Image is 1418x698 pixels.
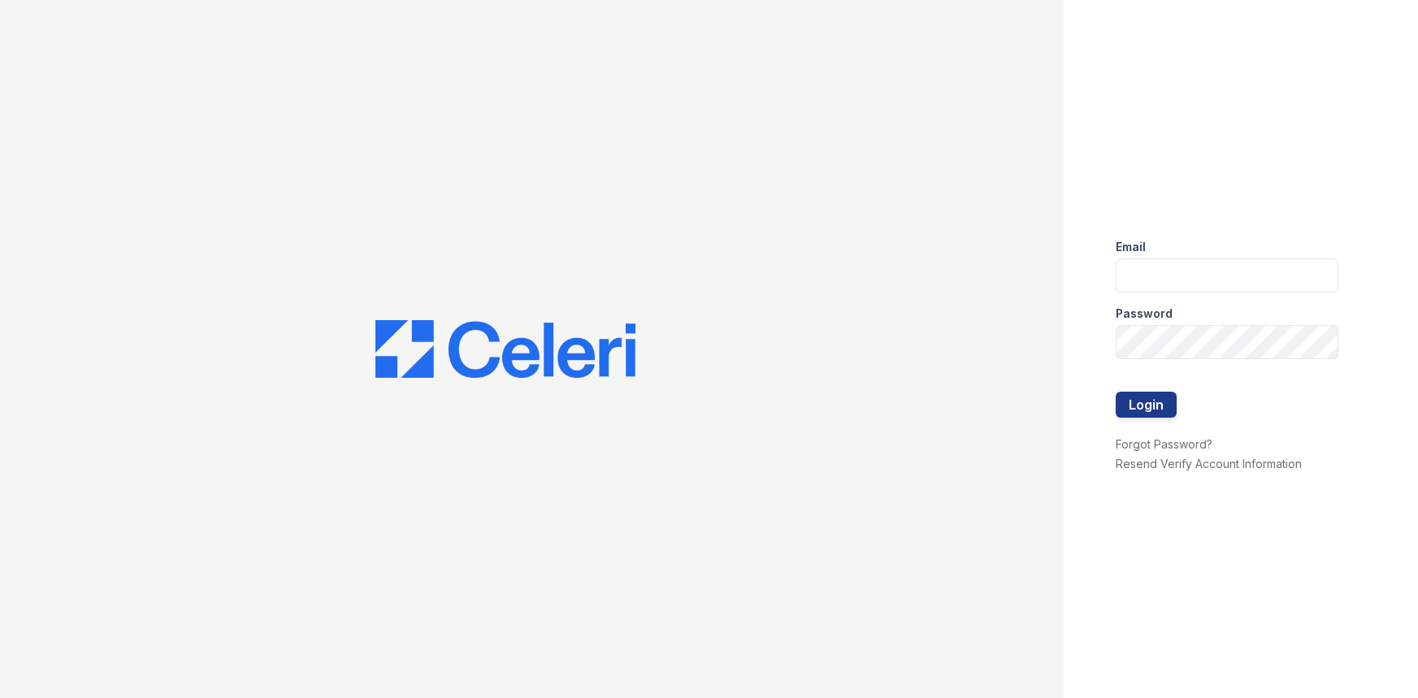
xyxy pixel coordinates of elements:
[1116,239,1146,255] label: Email
[375,320,635,379] img: CE_Logo_Blue-a8612792a0a2168367f1c8372b55b34899dd931a85d93a1a3d3e32e68fde9ad4.png
[1116,392,1177,418] button: Login
[1116,437,1212,451] a: Forgot Password?
[1116,306,1173,322] label: Password
[1116,457,1302,470] a: Resend Verify Account Information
